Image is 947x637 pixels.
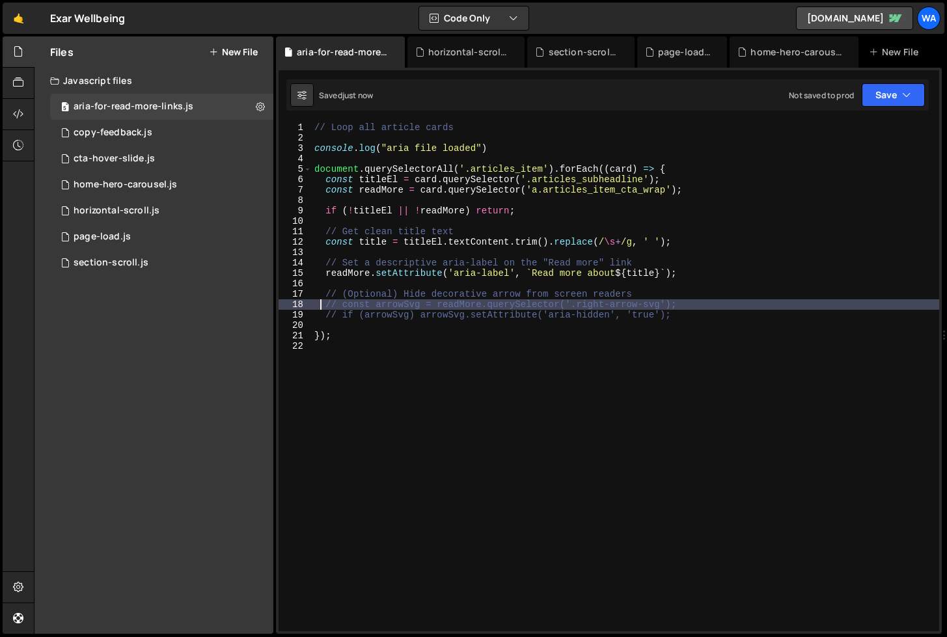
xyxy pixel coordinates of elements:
div: 19 [279,310,312,320]
div: cta-hover-slide.js [74,153,155,165]
div: 16122/45954.js [50,250,273,276]
div: 2 [279,133,312,143]
button: Save [862,83,925,107]
button: Code Only [419,7,528,30]
div: 16122/44019.js [50,146,273,172]
button: New File [209,47,258,57]
div: 18 [279,299,312,310]
div: 16122/45071.js [50,198,273,224]
div: 12 [279,237,312,247]
div: section-scroll.js [549,46,619,59]
a: 🤙 [3,3,34,34]
div: 10 [279,216,312,226]
div: 17 [279,289,312,299]
div: page-load.js [74,231,131,243]
a: [DOMAIN_NAME] [796,7,913,30]
div: page-load.js [658,46,712,59]
div: section-scroll.js [74,257,148,269]
div: 16122/44105.js [50,224,273,250]
div: Not saved to prod [789,90,854,101]
div: horizontal-scroll.js [428,46,510,59]
div: 11 [279,226,312,237]
div: New File [869,46,924,59]
div: 7 [279,185,312,195]
div: home-hero-carousel.js [74,179,177,191]
div: just now [342,90,373,101]
a: wa [917,7,940,30]
div: Javascript files [34,68,273,94]
div: 6 [279,174,312,185]
div: 22 [279,341,312,351]
div: 16122/43314.js [50,120,273,146]
div: 8 [279,195,312,206]
div: Saved [319,90,373,101]
div: 5 [279,164,312,174]
div: 13 [279,247,312,258]
div: 16122/43585.js [50,172,273,198]
div: 1 [279,122,312,133]
div: copy-feedback.js [74,127,152,139]
div: 9 [279,206,312,216]
div: aria-for-read-more-links.js [74,101,193,113]
div: 15 [279,268,312,278]
div: aria-for-read-more-links.js [297,46,389,59]
div: 3 [279,143,312,154]
span: 5 [61,103,69,113]
div: 4 [279,154,312,164]
div: home-hero-carousel.js [750,46,843,59]
div: 21 [279,331,312,341]
div: 16 [279,278,312,289]
div: 16122/46370.js [50,94,273,120]
div: 20 [279,320,312,331]
h2: Files [50,45,74,59]
div: 14 [279,258,312,268]
div: Exar Wellbeing [50,10,125,26]
div: horizontal-scroll.js [74,205,159,217]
